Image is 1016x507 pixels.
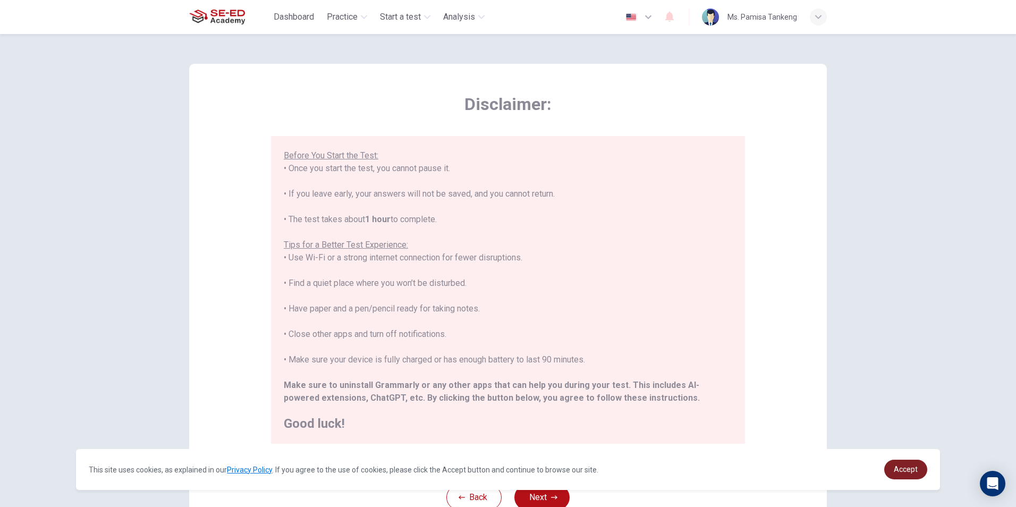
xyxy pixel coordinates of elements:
a: dismiss cookie message [884,460,927,479]
u: Tips for a Better Test Experience: [284,240,408,250]
u: Before You Start the Test: [284,150,378,160]
button: Dashboard [269,7,318,27]
span: This site uses cookies, as explained in our . If you agree to the use of cookies, please click th... [89,466,598,474]
div: Open Intercom Messenger [980,471,1005,496]
span: Disclaimer: [271,94,745,115]
span: Practice [327,11,358,23]
img: en [624,13,638,21]
span: Accept [894,465,918,474]
span: Analysis [443,11,475,23]
button: Analysis [439,7,489,27]
span: Start a test [380,11,421,23]
b: Make sure to uninstall Grammarly or any other apps that can help you during your test. This inclu... [284,380,699,403]
div: Ms. Pamisa Tankeng [727,11,797,23]
button: Practice [323,7,371,27]
div: cookieconsent [76,449,939,490]
a: Privacy Policy [227,466,272,474]
button: Start a test [376,7,435,27]
b: 1 hour [365,214,391,224]
b: By clicking the button below, you agree to follow these instructions. [427,393,700,403]
h2: Good luck! [284,417,732,430]
span: Dashboard [274,11,314,23]
div: Please choose your language now using the flags at the top of the screen. You must change it befo... [284,47,732,430]
img: Profile picture [702,9,719,26]
a: SE-ED Academy logo [189,6,269,28]
img: SE-ED Academy logo [189,6,245,28]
